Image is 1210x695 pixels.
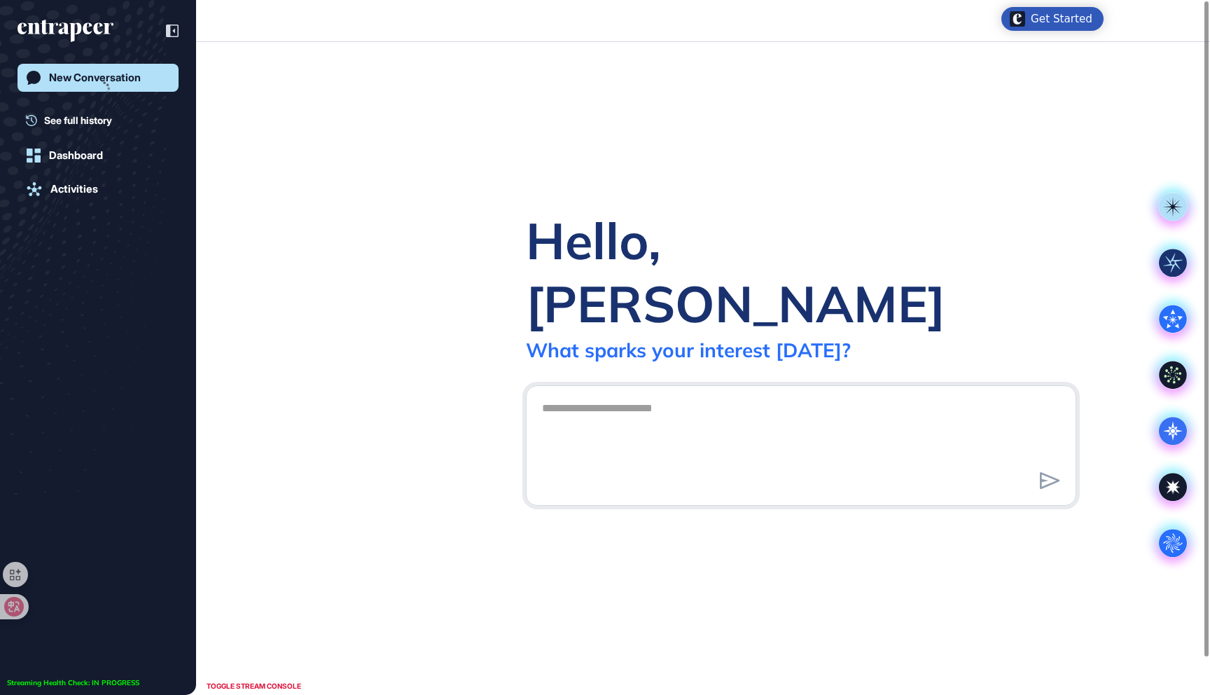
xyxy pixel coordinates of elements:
[50,183,98,195] div: Activities
[26,113,179,128] a: See full history
[18,20,113,42] div: entrapeer-logo
[1031,12,1092,26] div: Get Started
[203,677,305,695] div: TOGGLE STREAM CONSOLE
[18,175,179,203] a: Activities
[44,113,112,128] span: See full history
[526,338,851,362] div: What sparks your interest [DATE]?
[49,149,103,162] div: Dashboard
[18,64,179,92] a: New Conversation
[18,142,179,170] a: Dashboard
[526,209,1076,335] div: Hello, [PERSON_NAME]
[1010,11,1025,27] img: launcher-image-alternative-text
[1001,7,1104,31] div: Open Get Started checklist
[49,71,141,84] div: New Conversation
